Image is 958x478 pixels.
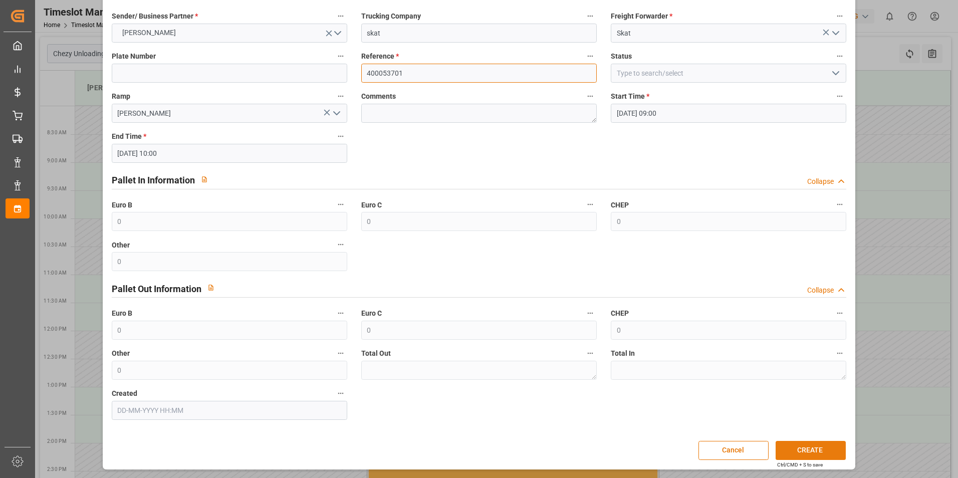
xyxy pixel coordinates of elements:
span: Euro B [112,308,132,319]
button: Status [833,50,846,63]
button: open menu [828,66,843,81]
div: Collapse [807,285,834,296]
button: Total In [833,347,846,360]
span: Trucking Company [361,11,421,22]
button: View description [195,170,214,189]
button: Euro C [584,198,597,211]
input: Type to search/select [611,64,846,83]
span: Plate Number [112,51,156,62]
span: Euro C [361,200,382,210]
span: End Time [112,131,146,142]
button: Comments [584,90,597,103]
button: Euro C [584,307,597,320]
span: [PERSON_NAME] [117,28,181,38]
div: Ctrl/CMD + S to save [777,461,823,468]
button: Sender/ Business Partner * [334,10,347,23]
span: Euro C [361,308,382,319]
button: Plate Number [334,50,347,63]
input: DD-MM-YYYY HH:MM [112,144,347,163]
button: CHEP [833,198,846,211]
input: Type to search/select [112,104,347,123]
span: Other [112,240,130,251]
button: View description [201,278,220,297]
button: open menu [328,106,343,121]
button: Created [334,387,347,400]
button: open menu [112,24,347,43]
button: Cancel [698,441,769,460]
span: Ramp [112,91,130,102]
button: Reference * [584,50,597,63]
h2: Pallet In Information [112,173,195,187]
div: Collapse [807,176,834,187]
input: DD-MM-YYYY HH:MM [112,401,347,420]
button: Freight Forwarder * [833,10,846,23]
span: Comments [361,91,396,102]
span: Reference [361,51,399,62]
button: Trucking Company [584,10,597,23]
button: Other [334,238,347,251]
button: Start Time * [833,90,846,103]
button: End Time * [334,130,347,143]
span: Euro B [112,200,132,210]
button: Euro B [334,307,347,320]
input: DD-MM-YYYY HH:MM [611,104,846,123]
button: Total Out [584,347,597,360]
button: open menu [828,26,843,41]
button: CREATE [776,441,846,460]
span: Other [112,348,130,359]
button: Euro B [334,198,347,211]
span: Created [112,388,137,399]
span: CHEP [611,200,629,210]
span: Freight Forwarder [611,11,672,22]
span: CHEP [611,308,629,319]
span: Sender/ Business Partner [112,11,198,22]
button: Ramp [334,90,347,103]
button: CHEP [833,307,846,320]
span: Status [611,51,632,62]
span: Start Time [611,91,649,102]
span: Total In [611,348,635,359]
span: Total Out [361,348,391,359]
button: Other [334,347,347,360]
h2: Pallet Out Information [112,282,201,296]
